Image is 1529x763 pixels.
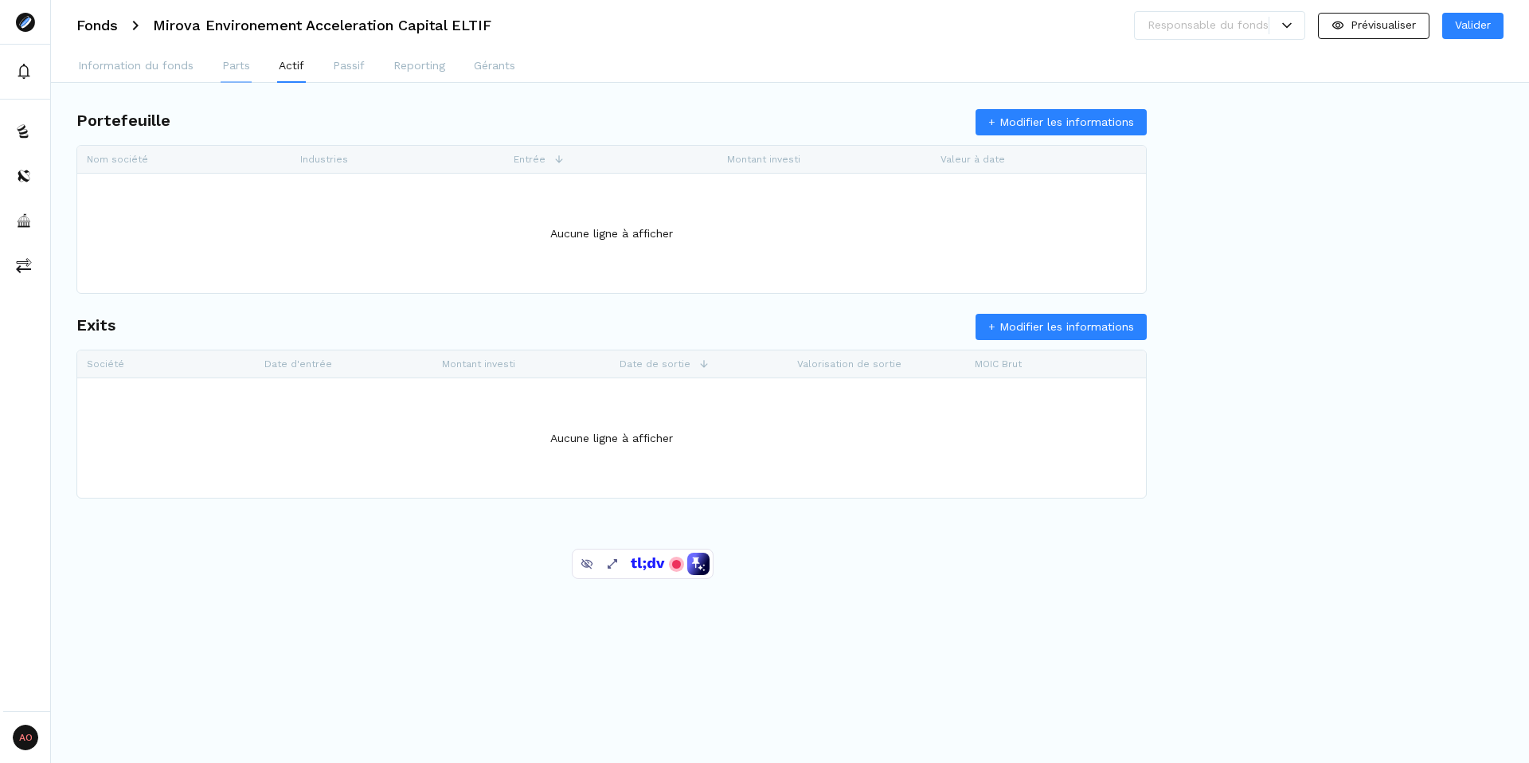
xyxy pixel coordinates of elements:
[87,154,148,165] span: Nom société
[76,18,118,33] h3: Fonds
[727,154,800,165] span: Montant investi
[797,358,901,370] span: Valorisation de sortie
[300,154,348,165] span: Industries
[3,112,47,151] button: funds
[3,157,47,195] button: distributors
[76,108,170,132] h2: Portefeuille
[331,51,366,83] button: Passif
[392,51,447,83] button: Reporting
[474,57,515,74] p: Gérants
[1318,13,1429,39] button: Prévisualiser
[221,51,252,83] button: Parts
[940,154,1005,165] span: Valeur à date
[153,18,491,33] h3: Mirova Environement Acceleration Capital ELTIF
[16,123,32,139] img: funds
[333,57,365,74] p: Passif
[3,202,47,240] button: asset-managers
[13,725,38,750] span: AO
[514,154,546,165] span: Entrée
[279,57,304,74] p: Actif
[1455,17,1491,33] p: Valider
[76,313,115,337] h2: Exits
[87,358,124,370] span: Société
[1148,17,1269,33] div: Responsable du fonds
[976,314,1147,340] button: + Modifier les informations
[3,246,47,284] button: commissions
[620,358,690,370] span: Date de sortie
[1351,17,1416,33] p: Prévisualiser
[442,358,515,370] span: Montant investi
[76,51,195,83] button: Information du fonds
[472,51,517,83] button: Gérants
[393,57,445,74] p: Reporting
[1442,13,1504,39] button: Valider
[16,257,32,273] img: commissions
[975,358,1022,370] span: MOIC Brut
[277,51,306,83] button: Actif
[222,57,250,74] p: Parts
[264,358,332,370] span: Date d'entrée
[16,213,32,229] img: asset-managers
[16,168,32,184] img: distributors
[976,109,1147,135] button: + Modifier les informations
[78,57,194,74] p: Information du fonds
